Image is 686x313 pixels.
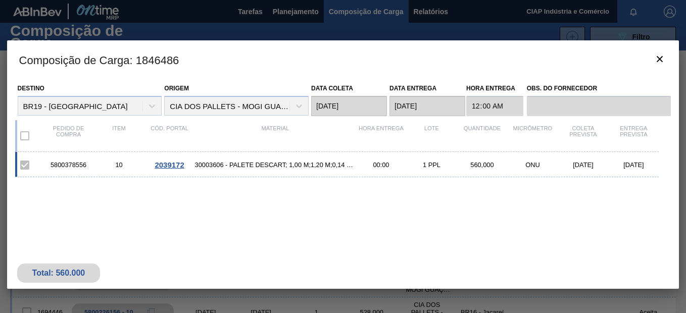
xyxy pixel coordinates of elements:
[356,161,406,169] div: 00:00
[155,161,184,169] span: 2039172
[43,125,94,146] div: Pedido de compra
[129,54,179,67] font: : 1846486
[608,125,659,146] div: Entrega Prevista
[94,125,144,146] div: Item
[507,125,558,146] div: MICRÔMETRO
[406,125,457,146] div: Lote
[389,85,436,92] label: Data entrega
[466,81,523,96] label: Hora Entrega
[406,161,457,169] div: 1 PPL
[7,40,679,79] h3: Composição de Carga
[25,269,93,278] div: Total: 560.000
[144,161,195,169] div: Ir para o Pedido
[608,161,659,169] div: [DATE]
[195,125,356,146] div: Material
[195,161,356,169] span: 30003606 - PALETE DESCART;1,00 M;1,20 M;0,14 M;.;MA
[43,161,94,169] div: 5800378556
[527,81,671,96] label: Obs. do Fornecedor
[558,125,608,146] div: Coleta Prevista
[18,85,44,92] label: Destino
[144,125,195,146] div: Cód. Portal
[507,161,558,169] div: ONU
[457,125,507,146] div: Quantidade
[389,96,465,116] input: dd/mm/aaaa
[356,125,406,146] div: Hora Entrega
[94,161,144,169] div: 10
[311,96,387,116] input: dd/mm/aaaa
[457,161,507,169] div: 560,000
[311,85,353,92] label: Data coleta
[558,161,608,169] div: [DATE]
[164,85,189,92] label: Origem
